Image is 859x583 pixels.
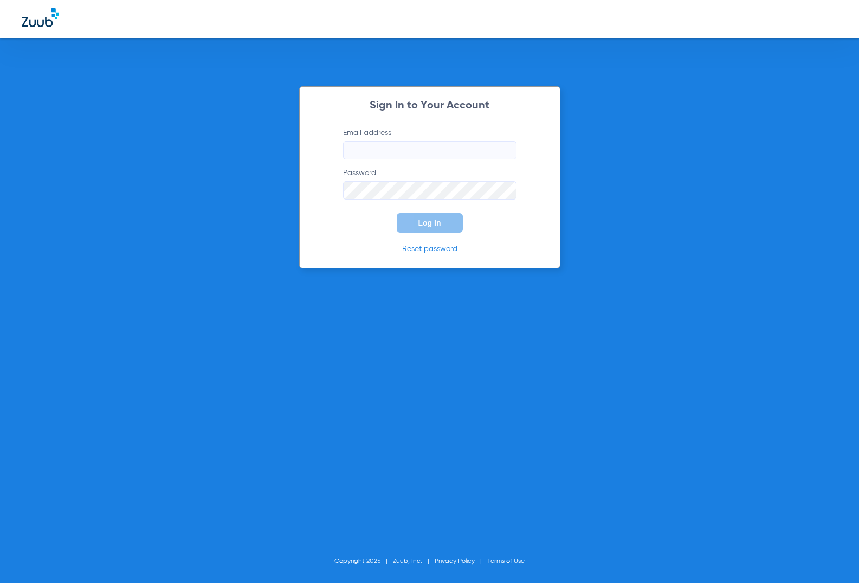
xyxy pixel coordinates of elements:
[334,556,393,567] li: Copyright 2025
[402,245,457,253] a: Reset password
[327,100,533,111] h2: Sign In to Your Account
[393,556,435,567] li: Zuub, Inc.
[397,213,463,233] button: Log In
[435,558,475,565] a: Privacy Policy
[343,127,516,159] label: Email address
[22,8,59,27] img: Zuub Logo
[418,219,441,227] span: Log In
[487,558,525,565] a: Terms of Use
[343,168,516,200] label: Password
[343,141,516,159] input: Email address
[343,181,516,200] input: Password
